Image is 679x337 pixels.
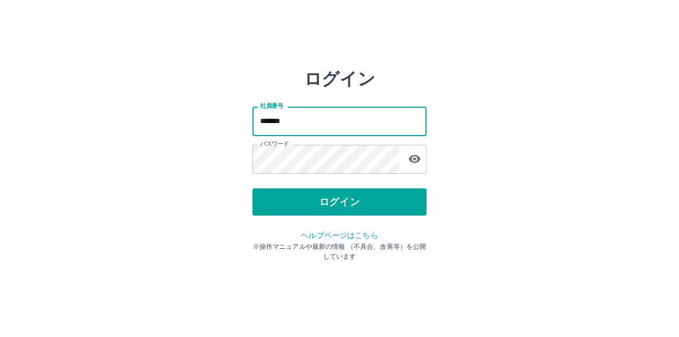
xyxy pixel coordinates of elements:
h2: ログイン [304,69,375,89]
button: ログイン [252,188,427,216]
p: ※操作マニュアルや最新の情報 （不具合、改善等）を公開しています [252,242,427,261]
label: パスワード [260,140,289,148]
a: ヘルプページはこちら [301,231,378,240]
label: 社員番号 [260,102,283,110]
